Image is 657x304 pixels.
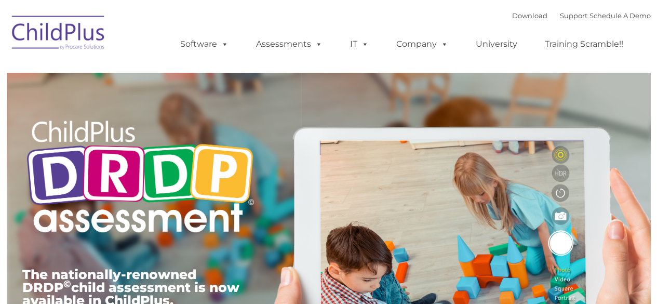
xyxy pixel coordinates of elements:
[589,11,651,20] a: Schedule A Demo
[534,34,634,55] a: Training Scramble!!
[386,34,459,55] a: Company
[465,34,528,55] a: University
[560,11,587,20] a: Support
[63,278,71,290] sup: ©
[22,107,258,250] img: Copyright - DRDP Logo Light
[512,11,651,20] font: |
[170,34,239,55] a: Software
[7,8,111,60] img: ChildPlus by Procare Solutions
[512,11,547,20] a: Download
[340,34,379,55] a: IT
[246,34,333,55] a: Assessments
